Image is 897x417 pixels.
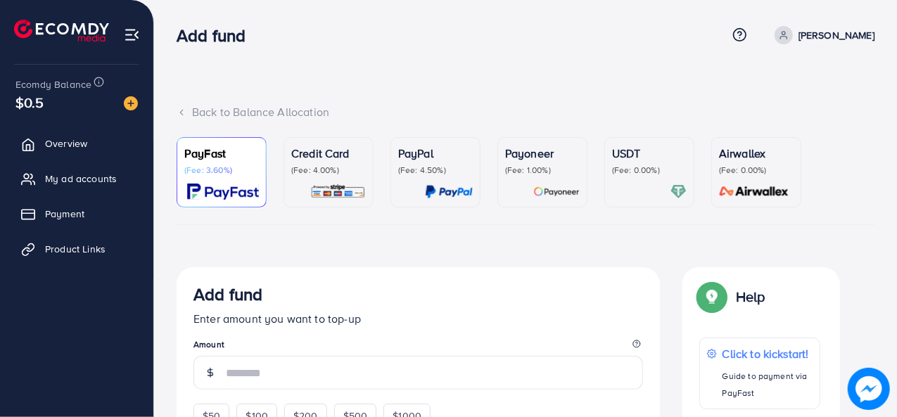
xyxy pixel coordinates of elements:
p: (Fee: 3.60%) [184,165,259,176]
a: Overview [11,129,143,158]
div: Back to Balance Allocation [177,104,874,120]
span: $0.5 [15,92,44,113]
legend: Amount [193,338,643,356]
p: Credit Card [291,145,366,162]
span: My ad accounts [45,172,117,186]
p: USDT [612,145,687,162]
img: image [848,368,889,409]
span: Product Links [45,242,106,256]
img: card [425,184,473,200]
p: PayFast [184,145,259,162]
p: Click to kickstart! [723,345,813,362]
h3: Add fund [193,284,262,304]
h3: Add fund [177,25,257,46]
img: image [124,96,138,110]
img: menu [124,27,140,43]
img: card [187,184,259,200]
img: card [670,184,687,200]
p: (Fee: 4.50%) [398,165,473,176]
p: (Fee: 0.00%) [612,165,687,176]
p: Enter amount you want to top-up [193,310,643,327]
p: (Fee: 0.00%) [719,165,794,176]
p: [PERSON_NAME] [799,27,874,44]
p: (Fee: 1.00%) [505,165,580,176]
p: Payoneer [505,145,580,162]
img: card [533,184,580,200]
p: Guide to payment via PayFast [723,368,813,402]
a: [PERSON_NAME] [769,26,874,44]
img: card [310,184,366,200]
a: Payment [11,200,143,228]
p: (Fee: 4.00%) [291,165,366,176]
a: Product Links [11,235,143,263]
span: Ecomdy Balance [15,77,91,91]
img: logo [14,20,109,41]
p: Help [736,288,765,305]
img: Popup guide [699,284,725,309]
a: My ad accounts [11,165,143,193]
p: PayPal [398,145,473,162]
span: Payment [45,207,84,221]
p: Airwallex [719,145,794,162]
img: card [715,184,794,200]
span: Overview [45,136,87,150]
